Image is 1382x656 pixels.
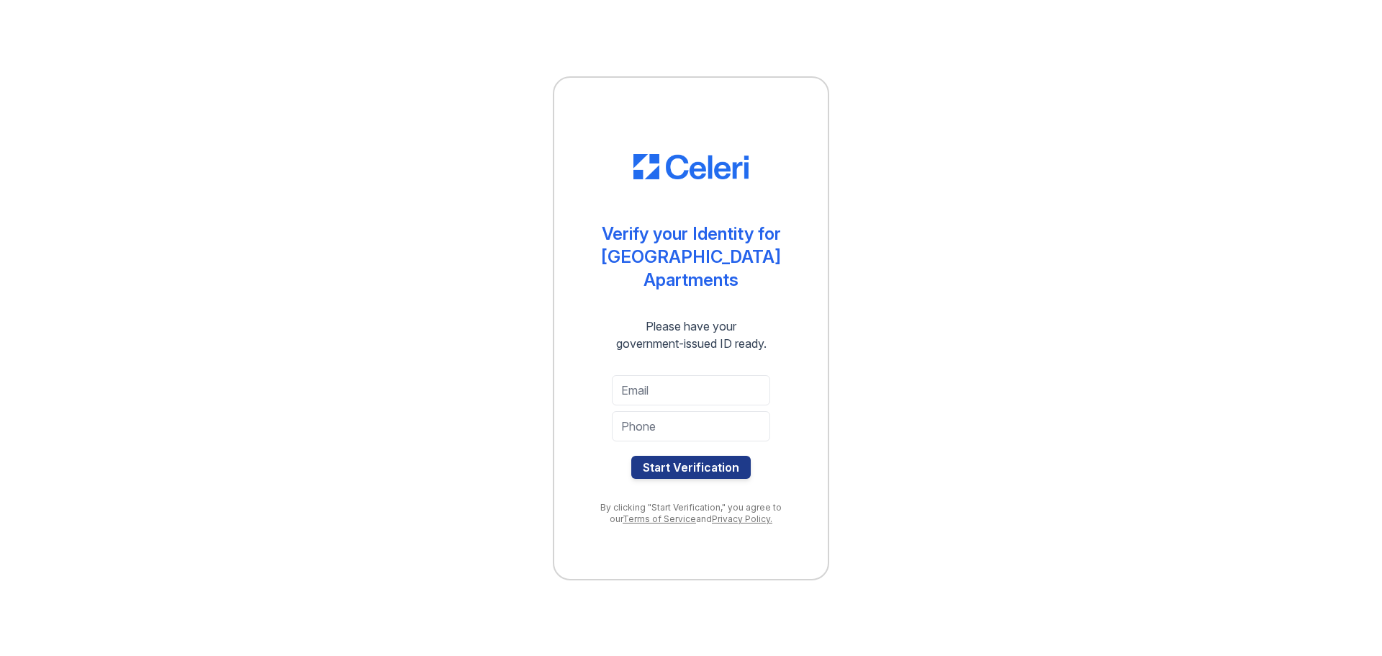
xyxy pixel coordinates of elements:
div: Verify your Identity for [GEOGRAPHIC_DATA] Apartments [583,223,799,292]
input: Phone [612,411,770,441]
div: Please have your government-issued ID ready. [590,318,792,352]
img: CE_Logo_Blue-a8612792a0a2168367f1c8372b55b34899dd931a85d93a1a3d3e32e68fde9ad4.png [633,154,749,180]
input: Email [612,375,770,405]
button: Start Verification [631,456,751,479]
a: Terms of Service [623,513,696,524]
a: Privacy Policy. [712,513,772,524]
div: By clicking "Start Verification," you agree to our and [583,502,799,525]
